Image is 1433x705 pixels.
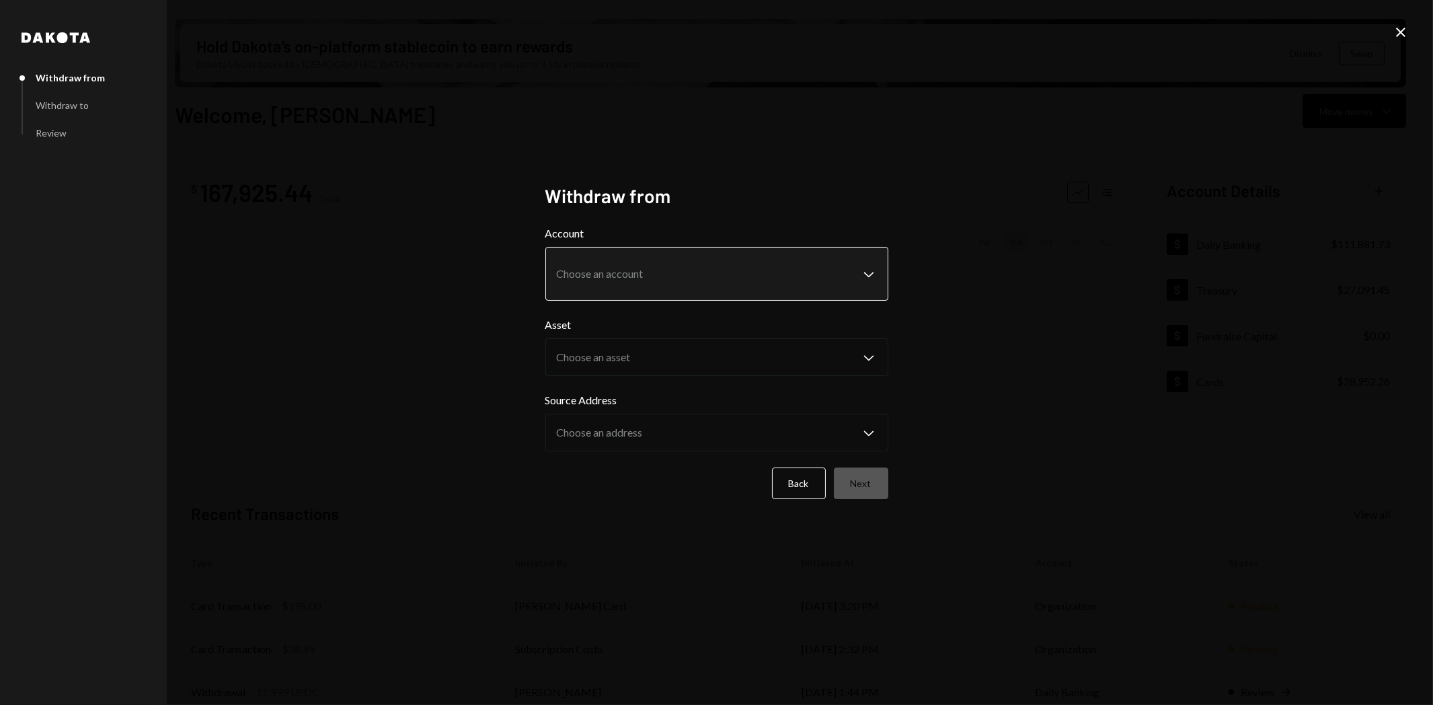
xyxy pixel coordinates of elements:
button: Asset [545,338,888,376]
div: Withdraw from [36,72,105,83]
button: Back [772,468,826,499]
button: Source Address [545,414,888,451]
div: Review [36,127,67,139]
div: Withdraw to [36,100,89,111]
button: Account [545,247,888,301]
label: Account [545,225,888,242]
label: Source Address [545,392,888,408]
h2: Withdraw from [545,183,888,209]
label: Asset [545,317,888,333]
